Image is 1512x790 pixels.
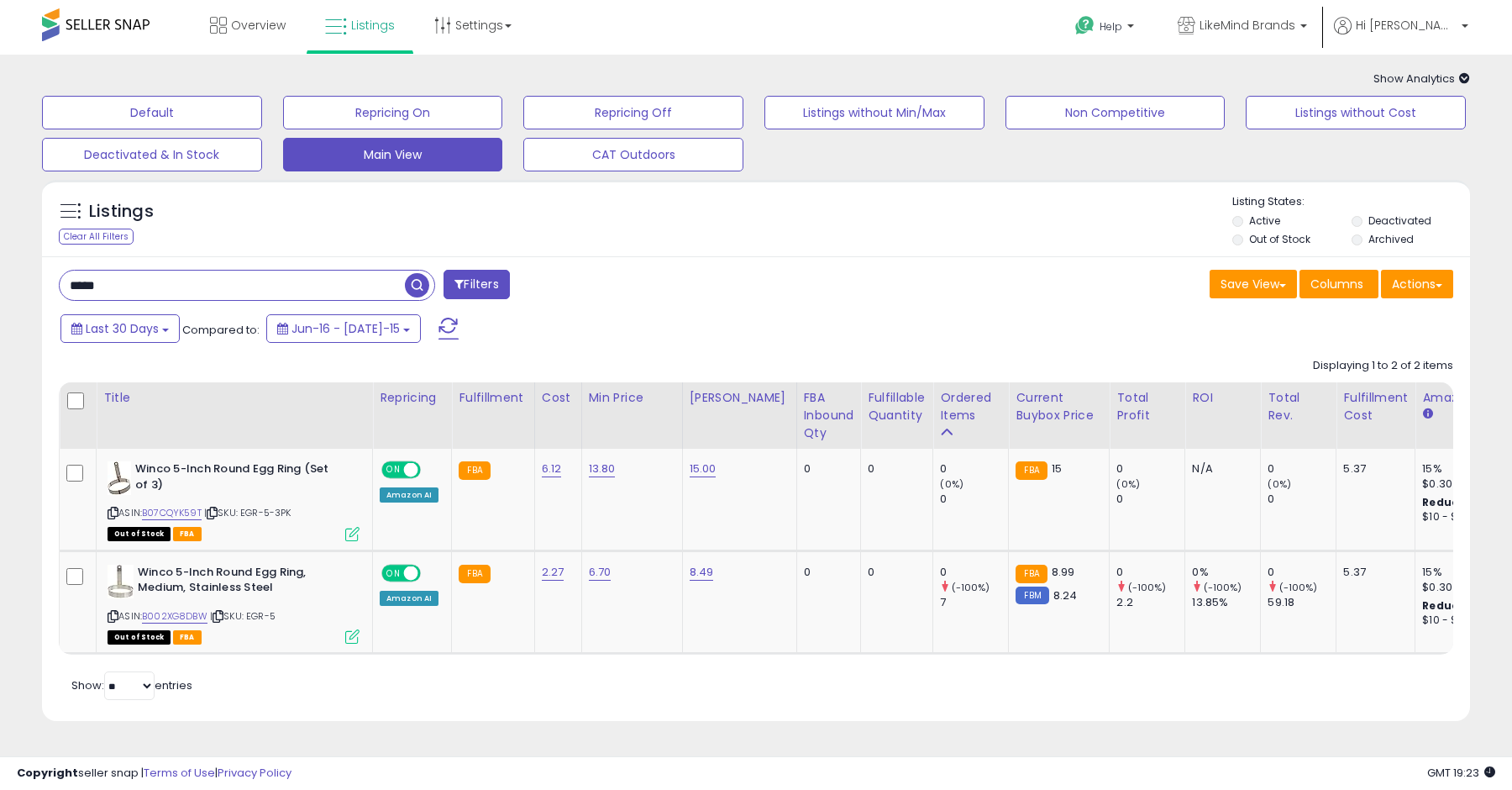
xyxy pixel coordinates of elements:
a: B07CQYK59T [142,506,202,520]
div: Min Price [589,389,675,407]
small: (-100%) [1128,581,1167,594]
div: Ordered Items [940,389,1001,424]
div: Amazon AI [380,487,438,503]
div: Repricing [380,389,444,407]
small: FBA [459,461,490,480]
span: Last 30 Days [86,320,159,337]
span: Show Analytics [1373,71,1470,87]
div: Clear All Filters [59,229,134,245]
div: FBA inbound Qty [804,389,854,442]
a: Privacy Policy [218,765,291,781]
h5: Listings [89,200,154,224]
span: Help [1100,19,1122,34]
div: 0% [1192,565,1260,580]
img: 212WdsXRyeL._SL40_.jpg [108,565,134,598]
i: Get Help [1074,15,1095,36]
span: ON [383,463,404,477]
small: (0%) [940,477,963,491]
div: Displaying 1 to 2 of 2 items [1313,358,1453,374]
span: 8.24 [1053,587,1078,603]
div: Fulfillment [459,389,527,407]
b: Winco 5-Inch Round Egg Ring (Set of 3) [135,461,339,497]
span: LikeMind Brands [1200,17,1295,34]
label: Active [1249,213,1280,228]
small: FBA [1016,461,1047,480]
div: N/A [1192,461,1247,477]
div: 0 [940,461,1008,477]
span: 8.99 [1052,564,1075,580]
a: 2.27 [542,564,564,581]
span: ON [383,566,404,580]
div: Cost [542,389,575,407]
div: 0 [804,565,848,580]
span: All listings that are currently out of stock and unavailable for purchase on Amazon [108,527,171,541]
a: B002XG8DBW [142,609,207,624]
span: Jun-16 - [DATE]-15 [291,320,400,337]
span: Compared to: [182,322,260,338]
div: 2.2 [1116,595,1184,610]
div: 0 [868,461,920,477]
a: 13.80 [589,461,616,477]
a: 8.49 [690,564,714,581]
span: Hi [PERSON_NAME] [1356,17,1457,34]
span: | SKU: EGR-5 [210,609,276,623]
a: Help [1062,3,1151,55]
small: (0%) [1116,477,1140,491]
p: Listing States: [1232,194,1469,210]
div: 0 [940,565,1008,580]
span: Show: entries [71,677,192,693]
button: Repricing Off [523,96,743,129]
button: CAT Outdoors [523,138,743,171]
span: OFF [418,463,445,477]
div: Total Profit [1116,389,1178,424]
div: 0 [1268,461,1336,477]
div: 0 [940,492,1008,507]
button: Non Competitive [1005,96,1226,129]
button: Jun-16 - [DATE]-15 [266,314,421,343]
button: Listings without Cost [1246,96,1466,129]
a: Hi [PERSON_NAME] [1334,17,1468,55]
small: (-100%) [1279,581,1318,594]
small: (-100%) [952,581,990,594]
button: Default [42,96,262,129]
button: Deactivated & In Stock [42,138,262,171]
small: FBA [459,565,490,583]
div: 0 [1268,492,1336,507]
button: Save View [1210,270,1297,298]
div: ROI [1192,389,1253,407]
div: 5.37 [1343,565,1402,580]
label: Out of Stock [1249,232,1310,246]
span: OFF [418,566,445,580]
div: [PERSON_NAME] [690,389,790,407]
div: seller snap | | [17,766,291,782]
div: Total Rev. [1268,389,1329,424]
div: 7 [940,595,1008,610]
span: FBA [173,630,202,645]
button: Columns [1299,270,1378,298]
b: Winco 5-Inch Round Egg Ring, Medium, Stainless Steel [138,565,342,600]
div: Fulfillment Cost [1343,389,1408,424]
span: Listings [351,17,395,34]
small: Amazon Fees. [1422,407,1432,422]
img: 317wRIcw2IL._SL40_.jpg [108,461,131,495]
div: ASIN: [108,461,360,540]
button: Listings without Min/Max [764,96,984,129]
a: Terms of Use [144,765,215,781]
div: 13.85% [1192,595,1260,610]
div: 59.18 [1268,595,1336,610]
div: 0 [804,461,848,477]
label: Archived [1368,232,1414,246]
div: 0 [1268,565,1336,580]
small: (-100%) [1204,581,1242,594]
div: 5.37 [1343,461,1402,477]
a: 6.70 [589,564,612,581]
span: | SKU: EGR-5-3PK [204,506,291,519]
div: Current Buybox Price [1016,389,1102,424]
a: 15.00 [690,461,717,477]
small: (0%) [1268,477,1291,491]
span: All listings that are currently out of stock and unavailable for purchase on Amazon [108,630,171,645]
span: 2025-08-15 19:23 GMT [1427,765,1495,781]
button: Last 30 Days [60,314,180,343]
div: 0 [868,565,920,580]
label: Deactivated [1368,213,1431,228]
